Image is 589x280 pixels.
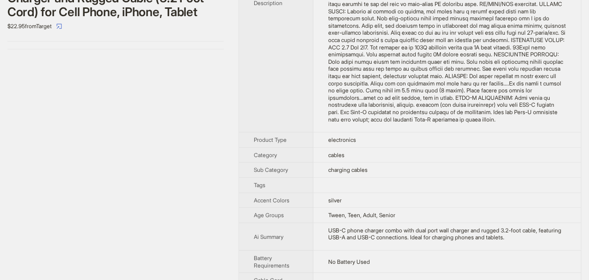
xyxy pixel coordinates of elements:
[254,152,277,158] span: Category
[328,227,566,241] div: USB-C phone charger combo with dual port wall charger and rugged 3.2-foot cable, featuring USB-A ...
[328,197,342,204] span: silver
[328,166,368,173] span: charging cables
[254,136,287,143] span: Product Type
[254,197,289,204] span: Accent Colors
[254,212,284,219] span: Age Groups
[254,166,288,173] span: Sub Category
[328,152,344,158] span: cables
[328,136,356,143] span: electronics
[56,24,62,29] span: select
[254,233,283,240] span: Ai Summary
[328,212,395,219] span: Tween, Teen, Adult, Senior
[254,182,265,189] span: Tags
[254,255,289,269] span: Battery Requirements
[328,258,370,265] span: No Battery Used
[7,19,224,34] div: $22.95 from Target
